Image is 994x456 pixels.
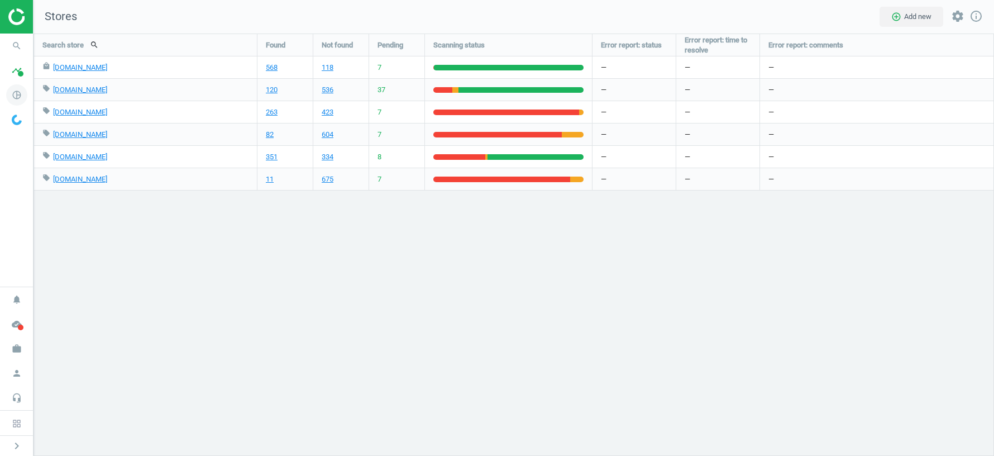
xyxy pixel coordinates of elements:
[53,153,107,161] a: [DOMAIN_NAME]
[322,174,333,184] a: 675
[266,174,274,184] a: 11
[10,439,23,453] i: chevron_right
[685,63,690,73] span: —
[6,60,27,81] i: timeline
[760,168,994,190] div: —
[266,130,274,140] a: 82
[42,107,50,115] i: local_offer
[969,9,983,24] a: info_outline
[592,56,676,78] div: —
[6,387,27,408] i: headset_mic
[42,62,50,70] i: local_mall
[42,129,50,137] i: local_offer
[322,63,333,73] a: 118
[946,4,969,28] button: settings
[12,115,22,125] img: wGWNvw8QSZomAAAAABJRU5ErkJggg==
[760,146,994,168] div: —
[322,40,353,50] span: Not found
[53,108,107,116] a: [DOMAIN_NAME]
[685,107,690,117] span: —
[377,85,385,95] span: 37
[266,107,278,117] a: 263
[322,107,333,117] a: 423
[685,152,690,162] span: —
[685,174,690,184] span: —
[266,63,278,73] a: 568
[34,9,77,25] span: Stores
[53,130,107,139] a: [DOMAIN_NAME]
[592,168,676,190] div: —
[760,79,994,101] div: —
[377,130,381,140] span: 7
[266,40,285,50] span: Found
[377,152,381,162] span: 8
[768,40,843,50] span: Error report: comments
[8,8,88,25] img: ajHJNr6hYgQAAAAASUVORK5CYII=
[891,12,901,22] i: add_circle_outline
[592,101,676,123] div: —
[760,56,994,78] div: —
[84,35,105,54] button: search
[6,338,27,359] i: work
[6,84,27,106] i: pie_chart_outlined
[6,289,27,310] i: notifications
[880,7,943,27] button: add_circle_outlineAdd new
[685,130,690,140] span: —
[322,130,333,140] a: 604
[969,9,983,23] i: info_outline
[53,85,107,94] a: [DOMAIN_NAME]
[951,9,964,23] i: settings
[6,35,27,56] i: search
[760,101,994,123] div: —
[760,123,994,145] div: —
[42,174,50,182] i: local_offer
[322,85,333,95] a: 536
[266,152,278,162] a: 351
[592,79,676,101] div: —
[34,34,257,56] div: Search store
[433,40,485,50] span: Scanning status
[377,40,403,50] span: Pending
[592,146,676,168] div: —
[6,363,27,384] i: person
[6,313,27,335] i: cloud_done
[377,63,381,73] span: 7
[42,84,50,92] i: local_offer
[3,439,31,453] button: chevron_right
[53,63,107,72] a: [DOMAIN_NAME]
[601,40,662,50] span: Error report: status
[377,174,381,184] span: 7
[266,85,278,95] a: 120
[685,85,690,95] span: —
[42,151,50,159] i: local_offer
[685,35,751,55] span: Error report: time to resolve
[592,123,676,145] div: —
[322,152,333,162] a: 334
[53,175,107,183] a: [DOMAIN_NAME]
[377,107,381,117] span: 7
